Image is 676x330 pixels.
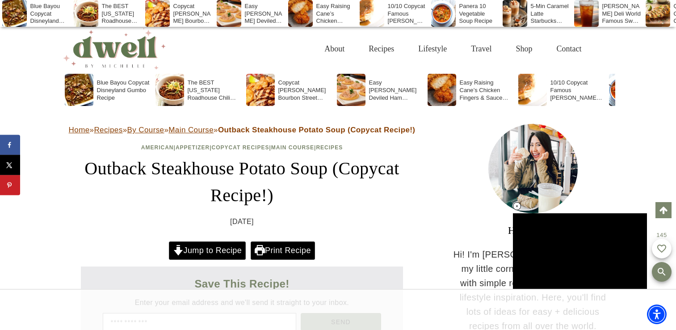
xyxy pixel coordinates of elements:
[69,126,90,134] a: Home
[212,144,269,151] a: Copycat Recipes
[168,126,214,134] a: Main Course
[406,34,459,63] a: Lifestyle
[504,34,544,63] a: Shop
[176,144,210,151] a: Appetizer
[169,241,246,260] a: Jump to Recipe
[251,241,315,260] a: Print Recipe
[63,155,421,209] h1: Outback Steakhouse Potato Soup (Copycat Recipe!)
[316,144,343,151] a: Recipes
[271,144,314,151] a: Main Course
[141,144,343,151] span: | | | |
[312,34,357,63] a: About
[459,34,504,63] a: Travel
[63,28,166,69] img: DWELL by michelle
[69,126,416,134] span: » » » »
[218,126,415,134] strong: Outback Steakhouse Potato Soup (Copycat Recipe!)
[312,34,593,63] nav: Primary Navigation
[127,126,164,134] a: By Course
[267,299,410,321] iframe: Advertisement
[647,305,667,324] div: Accessibility Menu
[545,34,594,63] a: Contact
[94,126,122,134] a: Recipes
[141,144,174,151] a: American
[655,202,672,218] a: Scroll to top
[230,216,254,228] time: [DATE]
[453,222,613,238] h3: HI THERE
[357,34,406,63] a: Recipes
